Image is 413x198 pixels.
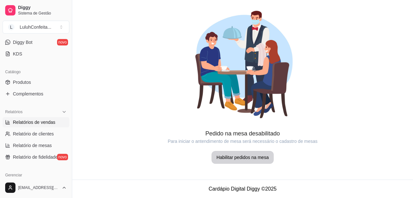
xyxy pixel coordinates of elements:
span: [EMAIL_ADDRESS][DOMAIN_NAME] [18,185,59,190]
span: KDS [13,51,22,57]
span: Relatórios de vendas [13,119,55,125]
footer: Cardápio Digital Diggy © 2025 [72,180,413,198]
button: Select a team [3,21,69,34]
article: Para iniciar o antendimento de mesa será necessário o cadastro de mesas [72,138,413,144]
a: KDS [3,49,69,59]
div: LuluhConfeita ... [20,24,51,30]
a: Relatório de mesas [3,140,69,151]
a: Complementos [3,89,69,99]
a: Relatório de fidelidadenovo [3,152,69,162]
span: Relatório de mesas [13,142,52,149]
span: Diggy [18,5,67,11]
span: Complementos [13,91,43,97]
span: L [8,24,15,30]
a: Produtos [3,77,69,87]
a: Diggy Botnovo [3,37,69,47]
div: Catálogo [3,67,69,77]
span: Sistema de Gestão [18,11,67,16]
span: Relatório de clientes [13,131,54,137]
article: Pedido na mesa desabilitado [72,129,413,138]
a: Relatórios de vendas [3,117,69,127]
span: Produtos [13,79,31,85]
button: Habilitar pedidos na mesa [211,151,274,164]
button: [EMAIL_ADDRESS][DOMAIN_NAME] [3,180,69,195]
span: Relatórios [5,109,23,114]
div: Gerenciar [3,170,69,180]
a: DiggySistema de Gestão [3,3,69,18]
span: Diggy Bot [13,39,33,45]
a: Relatório de clientes [3,129,69,139]
span: Relatório de fidelidade [13,154,58,160]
